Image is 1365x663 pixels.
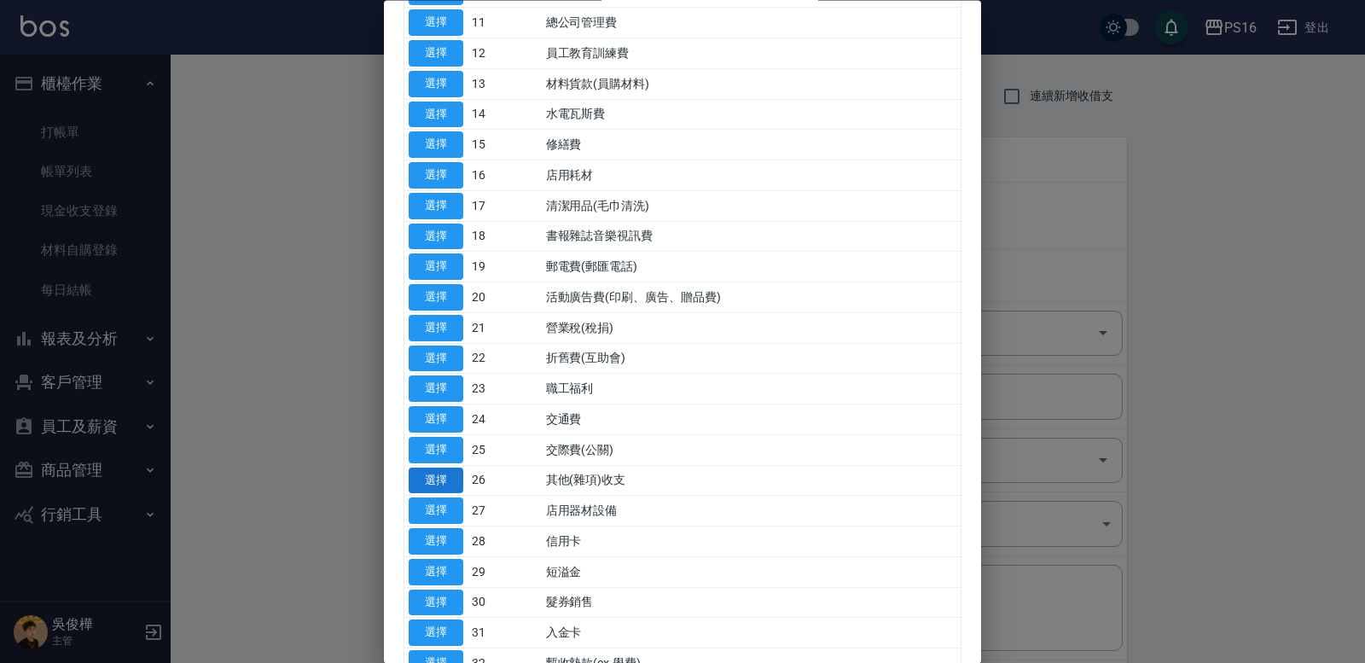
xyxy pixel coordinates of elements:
[542,588,961,619] td: 髮券銷售
[468,252,542,282] td: 19
[409,376,463,403] button: 選擇
[468,191,542,222] td: 17
[409,590,463,616] button: 選擇
[542,38,961,69] td: 員工教育訓練費
[542,526,961,557] td: 信用卡
[409,285,463,311] button: 選擇
[468,618,542,648] td: 31
[468,588,542,619] td: 30
[409,254,463,281] button: 選擇
[468,222,542,253] td: 18
[542,282,961,313] td: 活動廣告費(印刷、廣告、贈品費)
[468,8,542,38] td: 11
[468,282,542,313] td: 20
[409,529,463,555] button: 選擇
[542,404,961,435] td: 交通費
[409,71,463,97] button: 選擇
[468,374,542,404] td: 23
[542,69,961,100] td: 材料貨款(員購材料)
[542,466,961,497] td: 其他(雜項)收支
[468,435,542,466] td: 25
[409,498,463,525] button: 選擇
[409,10,463,37] button: 選擇
[468,130,542,160] td: 15
[409,163,463,189] button: 選擇
[542,222,961,253] td: 書報雜誌音樂視訊費
[542,344,961,375] td: 折舊費(互助會)
[409,41,463,67] button: 選擇
[409,224,463,250] button: 選擇
[409,132,463,159] button: 選擇
[542,160,961,191] td: 店用耗材
[409,468,463,494] button: 選擇
[409,193,463,219] button: 選擇
[542,130,961,160] td: 修繕費
[542,557,961,588] td: 短溢金
[468,38,542,69] td: 12
[542,374,961,404] td: 職工福利
[409,315,463,341] button: 選擇
[409,559,463,585] button: 選擇
[468,69,542,100] td: 13
[468,557,542,588] td: 29
[409,620,463,647] button: 選擇
[468,160,542,191] td: 16
[542,191,961,222] td: 清潔用品(毛巾清洗)
[542,618,961,648] td: 入金卡
[468,100,542,131] td: 14
[468,344,542,375] td: 22
[468,313,542,344] td: 21
[409,102,463,128] button: 選擇
[542,313,961,344] td: 營業稅(稅捐)
[409,346,463,372] button: 選擇
[542,435,961,466] td: 交際費(公關)
[542,100,961,131] td: 水電瓦斯費
[409,437,463,463] button: 選擇
[542,252,961,282] td: 郵電費(郵匯電話)
[468,466,542,497] td: 26
[542,8,961,38] td: 總公司管理費
[468,496,542,526] td: 27
[468,404,542,435] td: 24
[409,407,463,433] button: 選擇
[542,496,961,526] td: 店用器材設備
[468,526,542,557] td: 28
